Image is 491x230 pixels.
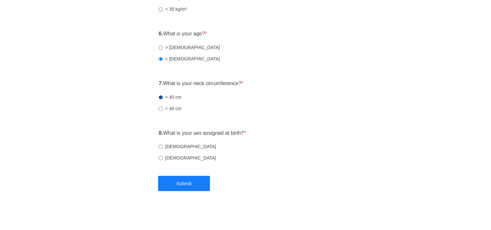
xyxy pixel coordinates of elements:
label: What is your neck circumference? [159,80,243,87]
label: [DEMOGRAPHIC_DATA] [159,155,216,161]
label: < [DEMOGRAPHIC_DATA] [159,56,220,62]
label: What is your age? [159,30,207,38]
strong: 6. [159,31,163,36]
input: < 35 kg/m² [159,7,163,11]
strong: 7. [159,81,163,86]
label: > 40 cm [159,94,181,100]
input: > [DEMOGRAPHIC_DATA] [159,45,163,50]
label: < 35 kg/m² [159,6,187,12]
button: Submit [158,176,210,191]
label: [DEMOGRAPHIC_DATA] [159,143,216,150]
label: > [DEMOGRAPHIC_DATA] [159,44,220,51]
input: < 40 cm [159,107,163,111]
input: [DEMOGRAPHIC_DATA] [159,145,163,149]
label: < 40 cm [159,105,181,112]
label: What is your sex assigned at birth? [159,130,246,137]
input: < [DEMOGRAPHIC_DATA] [159,57,163,61]
input: [DEMOGRAPHIC_DATA] [159,156,163,160]
input: > 40 cm [159,95,163,99]
strong: 8. [159,130,163,136]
